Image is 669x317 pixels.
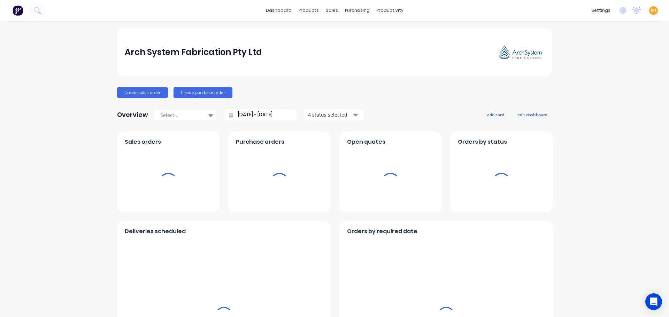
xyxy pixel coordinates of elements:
button: Create purchase order [174,87,232,98]
img: Arch System Fabrication Pty Ltd [495,43,544,62]
span: Sales orders [125,138,161,146]
button: add card [483,110,509,119]
div: settings [588,5,614,16]
div: Overview [117,108,148,122]
a: dashboard [262,5,295,16]
span: Purchase orders [236,138,284,146]
div: Arch System Fabrication Pty Ltd [125,45,262,59]
div: Open Intercom Messenger [645,293,662,310]
button: edit dashboard [513,110,552,119]
span: MI [651,7,656,14]
img: Factory [13,5,23,16]
div: products [295,5,322,16]
button: Create sales order [117,87,168,98]
span: Deliveries scheduled [125,227,186,236]
button: 4 status selected [304,110,363,120]
span: Open quotes [347,138,385,146]
div: purchasing [341,5,373,16]
span: Orders by status [458,138,507,146]
span: Orders by required date [347,227,417,236]
div: 4 status selected [308,111,352,118]
div: sales [322,5,341,16]
div: productivity [373,5,407,16]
